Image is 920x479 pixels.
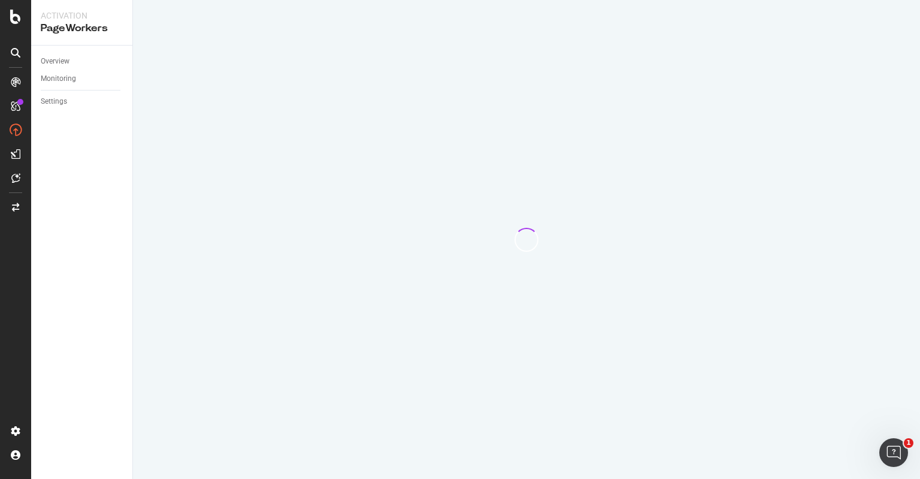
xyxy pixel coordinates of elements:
[41,95,124,108] a: Settings
[41,73,76,85] div: Monitoring
[904,438,913,448] span: 1
[41,73,124,85] a: Monitoring
[41,55,124,68] a: Overview
[879,438,908,467] iframe: Intercom live chat
[41,22,123,35] div: PageWorkers
[41,55,69,68] div: Overview
[41,95,67,108] div: Settings
[41,10,123,22] div: Activation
